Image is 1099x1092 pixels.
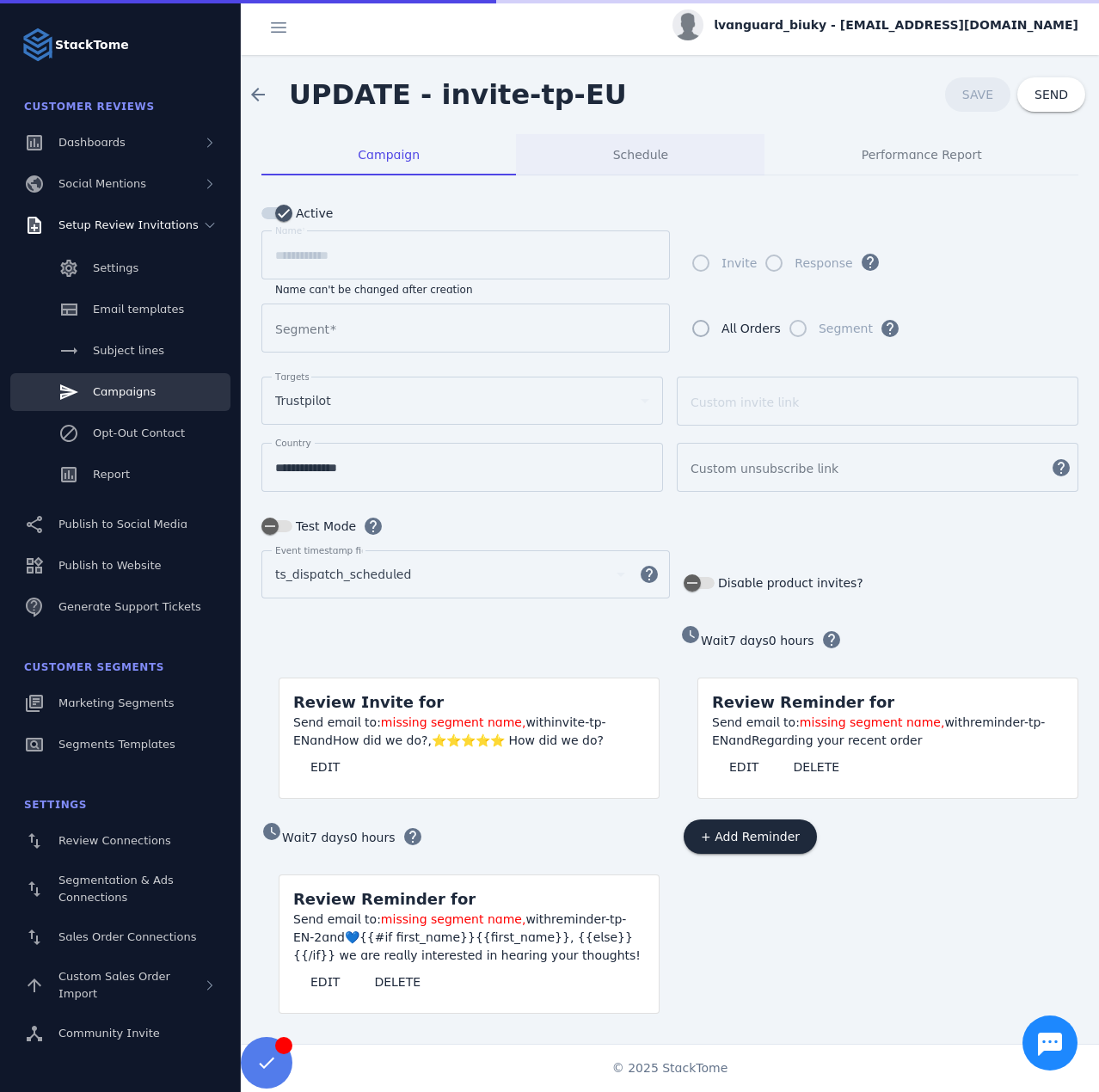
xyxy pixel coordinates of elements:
[10,414,230,452] a: Opt-Out Contact
[10,918,230,956] a: Sales Order Connections
[10,684,230,722] a: Marketing Segments
[10,588,230,626] a: Generate Support Tickets
[712,750,776,784] button: EDIT
[24,799,87,811] span: Settings
[10,547,230,585] a: Publish to Website
[58,970,170,1000] span: Custom Sales Order Import
[1035,89,1068,101] span: SEND
[769,634,814,647] span: 0 hours
[293,965,357,999] button: EDIT
[10,373,230,411] a: Campaigns
[275,390,331,411] span: Trustpilot
[58,177,146,190] span: Social Mentions
[712,715,800,729] span: Send email to:
[712,693,894,711] span: Review Reminder for
[358,149,420,161] span: Campaign
[714,16,1078,34] span: lvanguard_biuky - [EMAIL_ADDRESS][DOMAIN_NAME]
[525,715,551,729] span: with
[261,821,282,842] mat-icon: watch_later
[680,624,701,645] mat-icon: watch_later
[357,965,438,999] button: DELETE
[275,545,375,555] mat-label: Event timestamp field
[93,385,156,398] span: Campaigns
[93,468,130,481] span: Report
[350,831,396,844] span: 0 hours
[275,457,649,478] input: Country
[58,930,196,943] span: Sales Order Connections
[293,715,381,729] span: Send email to:
[10,822,230,860] a: Review Connections
[715,573,863,593] label: Disable product invites?
[275,438,311,448] mat-label: Country
[729,761,758,773] span: EDIT
[275,225,302,236] mat-label: Name
[718,253,757,273] label: Invite
[58,1027,160,1040] span: Community Invite
[728,634,769,647] span: 7 days
[93,426,185,439] span: Opt-Out Contact
[93,261,138,274] span: Settings
[289,78,627,111] span: UPDATE - invite-tp-EU
[374,976,421,988] span: DELETE
[58,874,174,904] span: Segmentation & Ads Connections
[310,831,350,844] span: 7 days
[24,101,155,113] span: Customer Reviews
[310,733,333,747] span: and
[701,634,728,647] span: Wait
[612,1059,728,1077] span: © 2025 StackTome
[10,1015,230,1052] a: Community Invite
[728,733,752,747] span: and
[275,371,310,382] mat-label: Targets
[684,819,817,854] button: + Add Reminder
[10,332,230,370] a: Subject lines
[691,462,838,475] mat-label: Custom unsubscribe link
[93,344,164,357] span: Subject lines
[10,291,230,328] a: Email templates
[282,831,310,844] span: Wait
[21,28,55,62] img: Logo image
[293,693,444,711] span: Review Invite for
[58,518,187,531] span: Publish to Social Media
[10,506,230,543] a: Publish to Social Media
[10,863,230,915] a: Segmentation & Ads Connections
[292,516,356,537] label: Test Mode
[310,976,340,988] span: EDIT
[10,249,230,287] a: Settings
[613,149,668,161] span: Schedule
[381,912,526,926] span: missing segment name,
[58,600,201,613] span: Generate Support Tickets
[793,761,839,773] span: DELETE
[691,396,799,409] mat-label: Custom invite link
[721,318,781,339] div: All Orders
[525,912,551,926] span: with
[58,738,175,751] span: Segments Templates
[944,715,970,729] span: with
[293,911,645,965] div: reminder-tp-EN-2 💙{{#if first_name}}{{first_name}}, {{else}}{{/if}} we are really interested in h...
[293,714,645,750] div: invite-tp-EN How did we do?,⭐⭐⭐⭐⭐ How did we do?
[275,322,329,336] mat-label: Segment
[58,834,171,847] span: Review Connections
[381,715,526,729] span: missing segment name,
[701,831,800,843] span: + Add Reminder
[800,715,945,729] span: missing segment name,
[55,36,129,54] strong: StackTome
[275,279,473,297] mat-hint: Name can't be changed after creation
[712,714,1064,750] div: reminder-tp-EN Regarding your recent order
[293,912,381,926] span: Send email to:
[58,136,126,149] span: Dashboards
[93,303,184,316] span: Email templates
[24,661,164,673] span: Customer Segments
[672,9,703,40] img: profile.jpg
[776,750,856,784] button: DELETE
[10,456,230,494] a: Report
[672,9,1078,40] button: lvanguard_biuky - [EMAIL_ADDRESS][DOMAIN_NAME]
[1017,77,1085,112] button: SEND
[862,149,982,161] span: Performance Report
[275,564,411,585] span: ts_dispatch_scheduled
[58,696,174,709] span: Marketing Segments
[58,559,161,572] span: Publish to Website
[310,761,340,773] span: EDIT
[58,218,199,231] span: Setup Review Invitations
[322,930,345,944] span: and
[791,253,852,273] label: Response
